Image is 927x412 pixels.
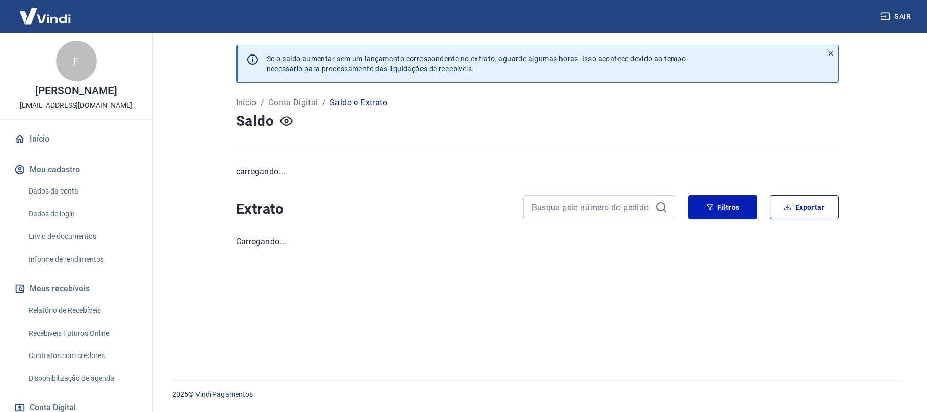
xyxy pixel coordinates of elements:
[24,181,140,202] a: Dados da conta
[878,7,915,26] button: Sair
[236,111,274,131] h4: Saldo
[24,204,140,225] a: Dados de login
[322,97,326,109] p: /
[267,53,686,74] p: Se o saldo aumentar sem um lançamento correspondente no extrato, aguarde algumas horas. Isso acon...
[35,86,117,96] p: [PERSON_NAME]
[688,195,757,219] button: Filtros
[12,1,78,32] img: Vindi
[236,199,511,219] h4: Extrato
[261,97,264,109] p: /
[236,166,839,178] p: carregando...
[195,390,253,398] a: Vindi Pagamentos
[236,97,257,109] a: Início
[12,158,140,181] button: Meu cadastro
[236,236,839,248] p: Carregando...
[268,97,318,109] a: Conta Digital
[24,249,140,270] a: Informe de rendimentos
[24,323,140,344] a: Recebíveis Futuros Online
[330,97,387,109] p: Saldo e Extrato
[24,226,140,247] a: Envio de documentos
[770,195,839,219] button: Exportar
[24,368,140,389] a: Disponibilização de agenda
[12,278,140,300] button: Meus recebíveis
[532,200,651,215] input: Busque pelo número do pedido
[24,300,140,321] a: Relatório de Recebíveis
[24,345,140,366] a: Contratos com credores
[20,100,132,111] p: [EMAIL_ADDRESS][DOMAIN_NAME]
[172,389,903,400] p: 2025 ©
[12,128,140,150] a: Início
[56,41,97,81] div: F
